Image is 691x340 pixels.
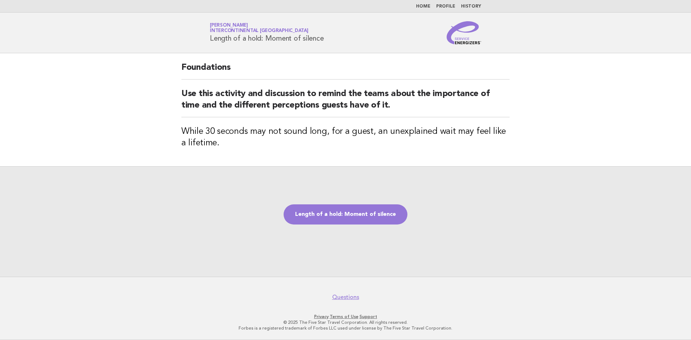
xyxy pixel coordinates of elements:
span: InterContinental [GEOGRAPHIC_DATA] [210,29,308,33]
p: · · [125,314,566,319]
a: Terms of Use [330,314,358,319]
a: Support [360,314,377,319]
h3: While 30 seconds may not sound long, for a guest, an unexplained wait may feel like a lifetime. [181,126,510,149]
h2: Foundations [181,62,510,80]
a: Length of a hold: Moment of silence [284,204,407,225]
p: © 2025 The Five Star Travel Corporation. All rights reserved. [125,319,566,325]
h2: Use this activity and discussion to remind the teams about the importance of time and the differe... [181,88,510,117]
a: Profile [436,4,455,9]
p: Forbes is a registered trademark of Forbes LLC used under license by The Five Star Travel Corpora... [125,325,566,331]
a: History [461,4,481,9]
a: Home [416,4,430,9]
a: Privacy [314,314,329,319]
a: [PERSON_NAME]InterContinental [GEOGRAPHIC_DATA] [210,23,308,33]
h1: Length of a hold: Moment of silence [210,23,324,42]
a: Questions [332,294,359,301]
img: Service Energizers [447,21,481,44]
